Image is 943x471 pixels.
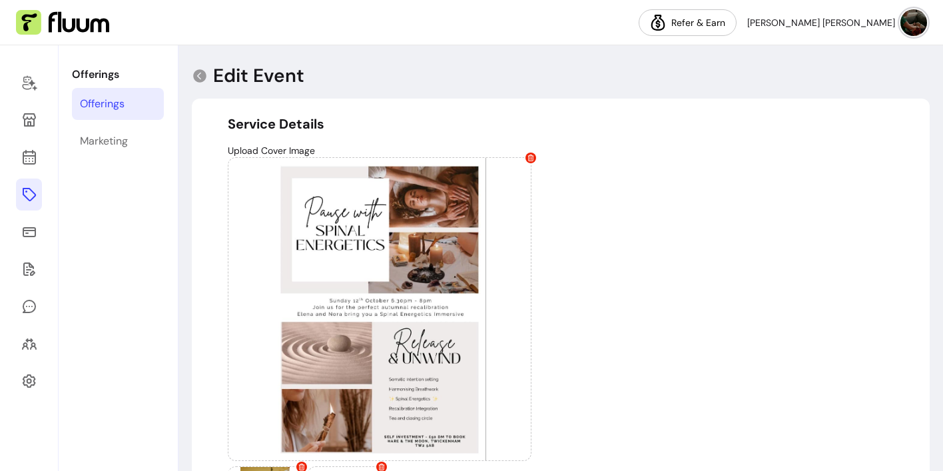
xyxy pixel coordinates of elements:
div: Provider image 1 [228,157,531,461]
p: Offerings [72,67,164,83]
a: Storefront [16,104,42,136]
div: Marketing [80,133,128,149]
h5: Service Details [228,115,894,133]
a: Marketing [72,125,164,157]
div: Offerings [80,96,125,112]
a: Refer & Earn [639,9,737,36]
a: Settings [16,365,42,397]
a: Sales [16,216,42,248]
a: Clients [16,328,42,360]
img: Fluum Logo [16,10,109,35]
a: Forms [16,253,42,285]
a: Home [16,67,42,99]
span: [PERSON_NAME] [PERSON_NAME] [747,16,895,29]
p: Upload Cover Image [228,144,894,157]
img: avatar [900,9,927,36]
a: Calendar [16,141,42,173]
button: avatar[PERSON_NAME] [PERSON_NAME] [747,9,927,36]
a: Offerings [16,179,42,211]
a: Offerings [72,88,164,120]
p: Edit Event [213,64,304,88]
img: https://d3pz9znudhj10h.cloudfront.net/bed4385c-a7a1-4076-9bbf-a4f6fb9842ff [228,158,531,460]
a: My Messages [16,290,42,322]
